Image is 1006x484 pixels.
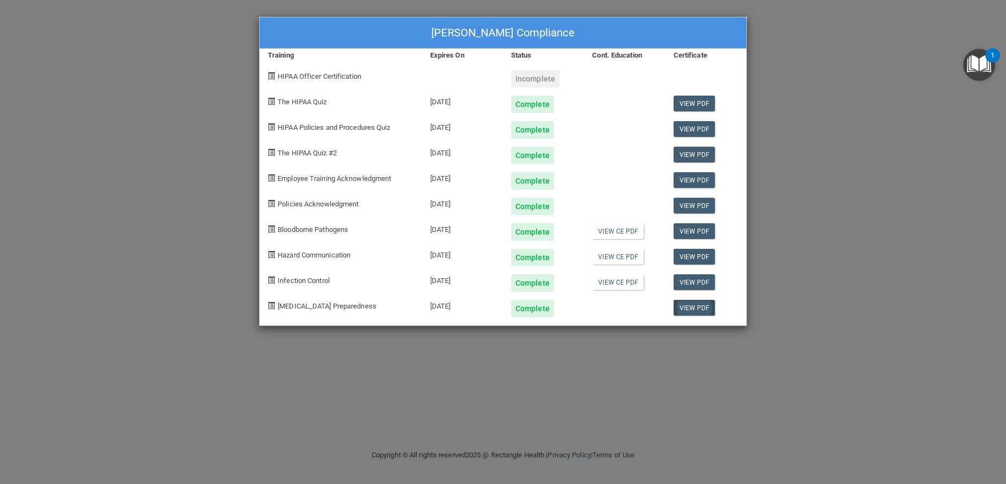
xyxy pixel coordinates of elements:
[511,96,554,113] div: Complete
[511,300,554,317] div: Complete
[422,241,503,266] div: [DATE]
[278,98,326,106] span: The HIPAA Quiz
[592,223,644,239] a: View CE PDF
[511,147,554,164] div: Complete
[584,49,665,62] div: Cont. Education
[674,223,715,239] a: View PDF
[278,225,348,234] span: Bloodborne Pathogens
[422,164,503,190] div: [DATE]
[674,198,715,213] a: View PDF
[674,274,715,290] a: View PDF
[260,49,422,62] div: Training
[674,172,715,188] a: View PDF
[422,113,503,139] div: [DATE]
[422,292,503,317] div: [DATE]
[511,223,554,241] div: Complete
[592,249,644,265] a: View CE PDF
[503,49,584,62] div: Status
[422,190,503,215] div: [DATE]
[674,147,715,162] a: View PDF
[674,300,715,316] a: View PDF
[422,49,503,62] div: Expires On
[422,266,503,292] div: [DATE]
[991,55,995,70] div: 1
[278,251,350,259] span: Hazard Communication
[422,215,503,241] div: [DATE]
[665,49,746,62] div: Certificate
[511,274,554,292] div: Complete
[963,49,995,81] button: Open Resource Center, 1 new notification
[278,302,376,310] span: [MEDICAL_DATA] Preparedness
[674,121,715,137] a: View PDF
[278,174,391,183] span: Employee Training Acknowledgment
[278,123,390,131] span: HIPAA Policies and Procedures Quiz
[511,121,554,139] div: Complete
[511,249,554,266] div: Complete
[278,149,337,157] span: The HIPAA Quiz #2
[511,198,554,215] div: Complete
[278,276,330,285] span: Infection Control
[674,249,715,265] a: View PDF
[592,274,644,290] a: View CE PDF
[278,72,361,80] span: HIPAA Officer Certification
[260,17,746,49] div: [PERSON_NAME] Compliance
[422,139,503,164] div: [DATE]
[511,70,559,87] div: Incomplete
[674,96,715,111] a: View PDF
[511,172,554,190] div: Complete
[422,87,503,113] div: [DATE]
[278,200,359,208] span: Policies Acknowledgment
